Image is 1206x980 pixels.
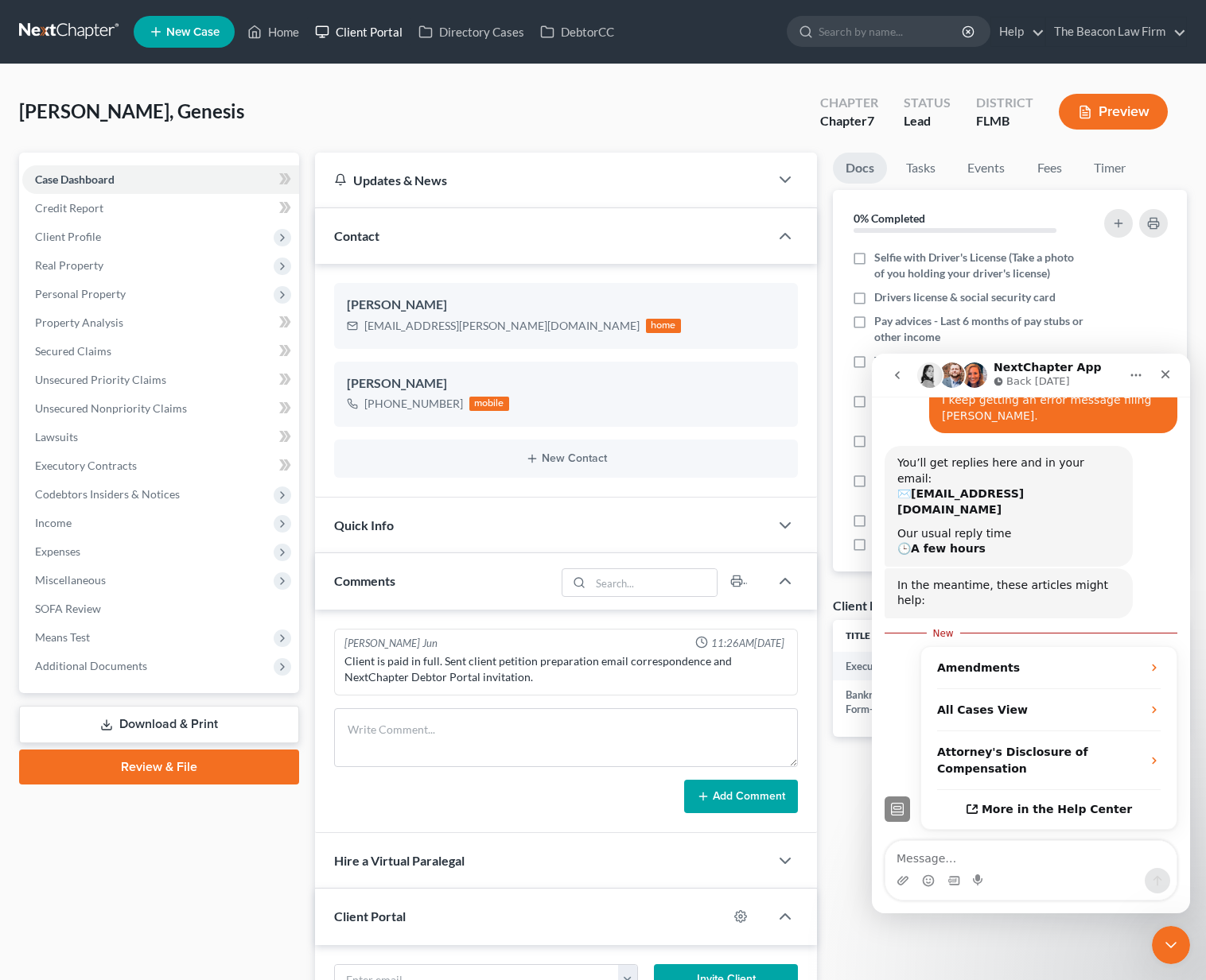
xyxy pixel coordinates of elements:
a: Help [991,17,1045,46]
span: Credit Report [35,201,103,215]
a: Case Dashboard [22,165,299,194]
button: Preview [1059,94,1168,130]
div: [PERSON_NAME] [347,296,785,315]
a: Executory Contracts [22,451,299,480]
span: Pay advices - Last 6 months of pay stubs or other income [874,313,1085,345]
span: Codebtors Insiders & Notices [35,487,180,501]
a: Docs [833,153,887,184]
span: Secured Claims [35,344,111,358]
span: Lawsuits [35,430,78,444]
strong: 0% Completed [854,211,925,225]
a: Home [239,17,307,46]
div: Chapter [820,112,878,130]
span: SOFA Review [35,602,101,615]
a: Titleunfold_more [846,629,880,641]
button: Add Comment [684,780,798,813]
span: Drivers license & social security card [874,289,1056,305]
div: home [646,319,681,333]
span: [PERSON_NAME], Genesis [19,99,244,122]
span: Personal Property [35,287,126,300]
td: Bankruptcy Discovery Form-pdf [833,680,962,724]
span: New Case [166,26,220,38]
div: [PERSON_NAME] [347,374,785,393]
button: New Contact [347,452,785,465]
span: Income [35,516,72,529]
div: Lead [904,112,951,130]
div: FLMB [976,112,1033,130]
span: Unsecured Priority Claims [35,373,166,386]
div: Chapter [820,94,878,112]
span: Real Property [35,258,103,272]
div: [PERSON_NAME] Jun [344,636,438,651]
i: unfold_more [870,632,880,641]
span: Client Profile [35,230,101,243]
div: Status [904,94,951,112]
a: Fees [1024,153,1075,184]
a: Review & File [19,750,299,784]
span: Comments [334,573,395,588]
iframe: Intercom live chat [872,354,1190,913]
a: SOFA Review [22,595,299,623]
a: Download & Print [19,706,299,743]
a: Lawsuits [22,423,299,451]
div: Client Documents [833,597,935,614]
span: Expenses [35,544,80,558]
div: mobile [469,397,509,411]
span: 11:26AM[DATE] [711,636,784,651]
div: Updates & News [334,172,750,188]
span: Selfie with Driver's License (Take a photo of you holding your driver's license) [874,250,1085,281]
span: 7 [867,113,874,128]
iframe: Intercom live chat [1152,926,1190,964]
span: Additional Documents [35,659,147,672]
div: Client is paid in full. Sent client petition preparation email correspondence and NextChapter Deb... [344,653,788,685]
a: Unsecured Nonpriority Claims [22,394,299,423]
a: Unsecured Priority Claims [22,366,299,394]
a: Secured Claims [22,337,299,366]
span: Hire a Virtual Paralegal [334,853,465,868]
span: Means Test [35,630,90,644]
div: [PHONE_NUMBER] [364,396,463,412]
div: District [976,94,1033,112]
span: Contact [334,228,379,243]
a: The Beacon Law Firm [1046,17,1186,46]
a: Property Analysis [22,308,299,337]
a: Credit Report [22,194,299,223]
a: Directory Cases [410,17,532,46]
input: Search by name... [819,17,964,46]
td: Executed K-pdf [833,652,962,680]
a: Tasks [893,153,948,184]
input: Search... [591,569,718,596]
